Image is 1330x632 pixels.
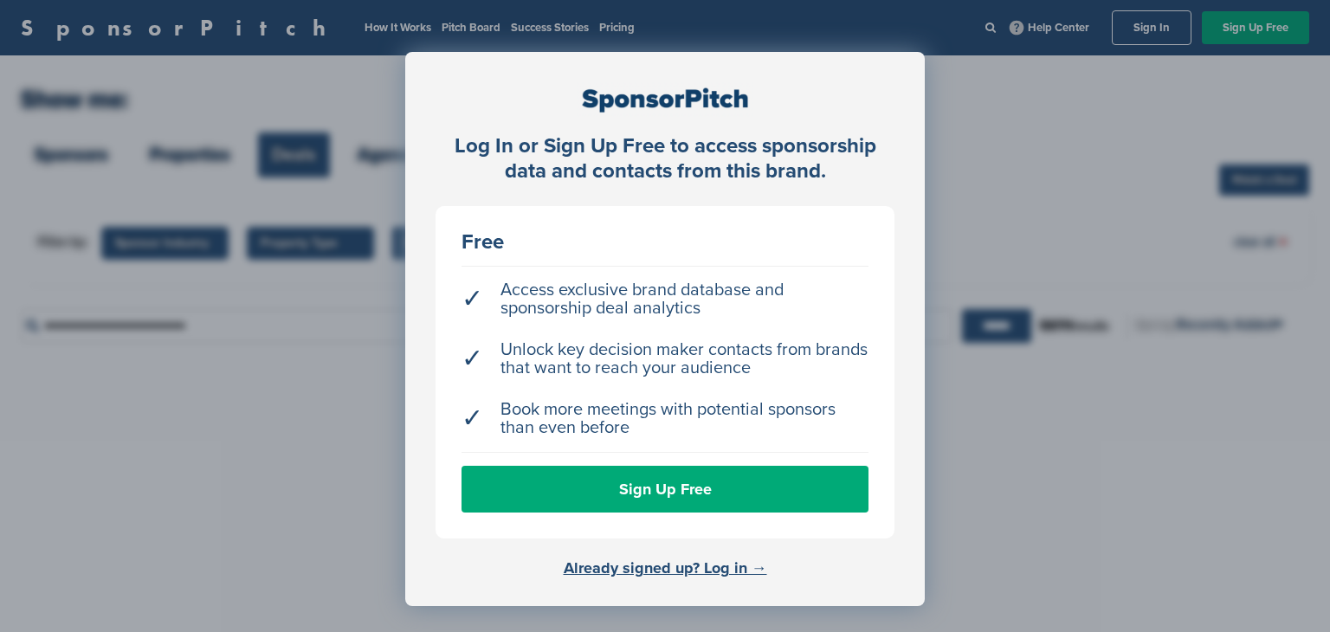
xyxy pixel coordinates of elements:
[462,392,868,446] li: Book more meetings with potential sponsors than even before
[436,134,894,184] div: Log In or Sign Up Free to access sponsorship data and contacts from this brand.
[462,232,868,253] div: Free
[462,466,868,513] a: Sign Up Free
[462,332,868,386] li: Unlock key decision maker contacts from brands that want to reach your audience
[462,350,483,368] span: ✓
[462,290,483,308] span: ✓
[462,273,868,326] li: Access exclusive brand database and sponsorship deal analytics
[564,558,767,577] a: Already signed up? Log in →
[462,410,483,428] span: ✓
